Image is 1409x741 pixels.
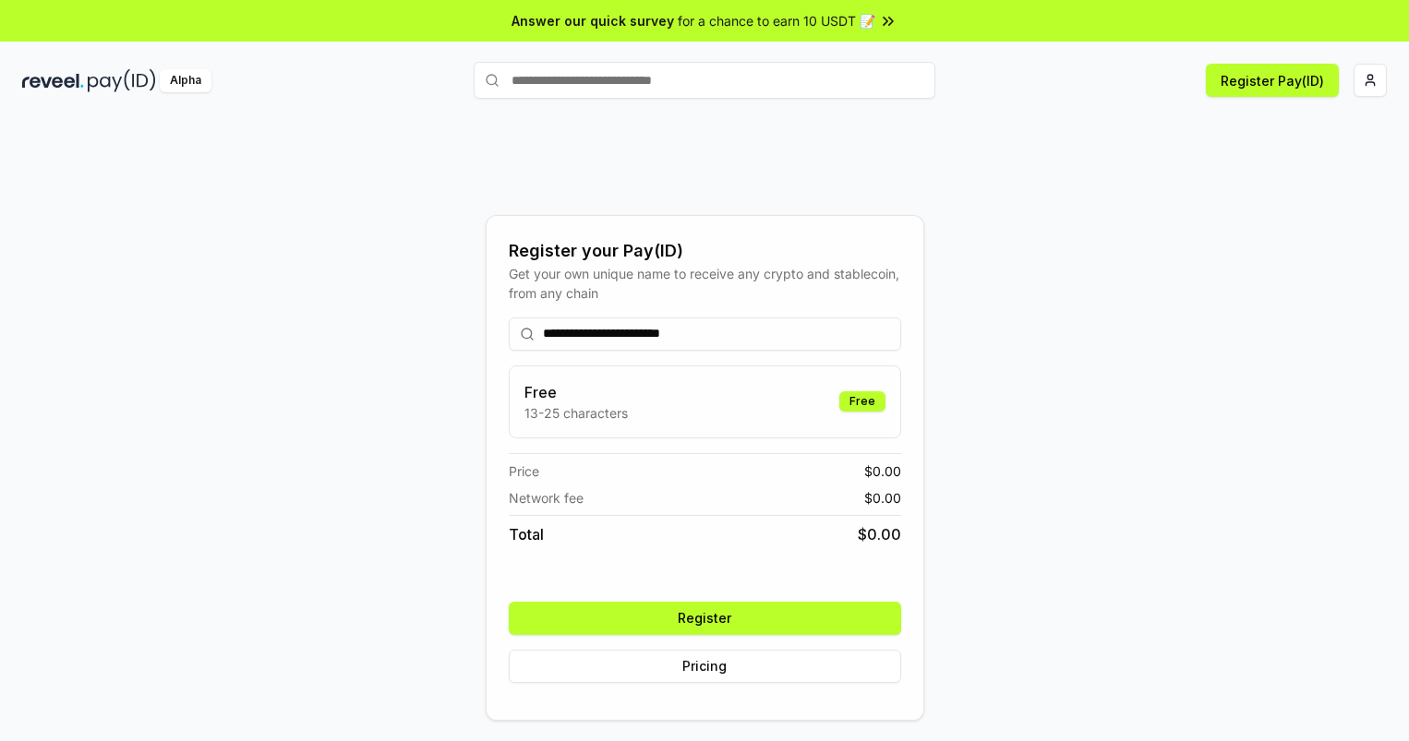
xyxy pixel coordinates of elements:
[864,488,901,508] span: $ 0.00
[509,650,901,683] button: Pricing
[839,391,885,412] div: Free
[512,11,674,30] span: Answer our quick survey
[524,403,628,423] p: 13-25 characters
[524,381,628,403] h3: Free
[22,69,84,92] img: reveel_dark
[858,523,901,545] span: $ 0.00
[1206,64,1339,97] button: Register Pay(ID)
[509,488,584,508] span: Network fee
[864,461,901,481] span: $ 0.00
[509,461,539,481] span: Price
[678,11,875,30] span: for a chance to earn 10 USDT 📝
[509,602,901,635] button: Register
[509,238,901,264] div: Register your Pay(ID)
[160,69,211,92] div: Alpha
[509,523,544,545] span: Total
[88,69,156,92] img: pay_id
[509,264,901,303] div: Get your own unique name to receive any crypto and stablecoin, from any chain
